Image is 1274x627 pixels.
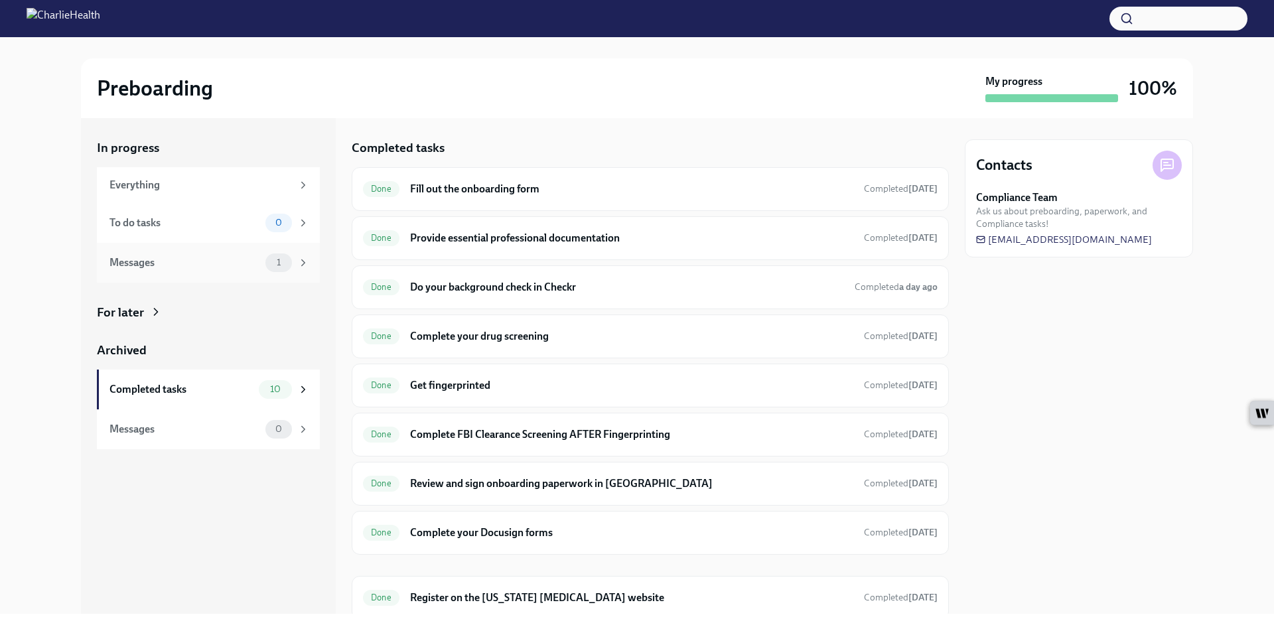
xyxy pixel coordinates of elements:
span: August 19th, 2025 16:11 [855,281,938,293]
div: For later [97,304,144,321]
h3: 100% [1129,76,1177,100]
h6: Do your background check in Checkr [410,280,844,295]
a: To do tasks0 [97,203,320,243]
span: Done [363,527,399,537]
span: Done [363,478,399,488]
a: DoneDo your background check in CheckrCompleteda day ago [363,277,938,298]
a: In progress [97,139,320,157]
span: Completed [864,232,938,244]
span: Completed [864,592,938,603]
div: Messages [109,422,260,437]
span: Completed [855,281,938,293]
strong: My progress [985,74,1042,89]
a: Messages1 [97,243,320,283]
span: Completed [864,183,938,194]
a: DoneComplete your Docusign formsCompleted[DATE] [363,522,938,543]
span: Completed [864,380,938,391]
span: Completed [864,527,938,538]
strong: [DATE] [908,527,938,538]
strong: [DATE] [908,478,938,489]
a: For later [97,304,320,321]
span: August 21st, 2025 11:37 [864,232,938,244]
div: Completed tasks [109,382,253,397]
strong: [DATE] [908,330,938,342]
strong: Compliance Team [976,190,1058,205]
span: August 21st, 2025 11:39 [864,428,938,441]
h6: Provide essential professional documentation [410,231,853,245]
strong: [DATE] [908,592,938,603]
span: Done [363,429,399,439]
div: Messages [109,255,260,270]
span: 0 [267,424,290,434]
a: Messages0 [97,409,320,449]
span: Done [363,233,399,243]
h6: Complete FBI Clearance Screening AFTER Fingerprinting [410,427,853,442]
strong: [DATE] [908,232,938,244]
h2: Preboarding [97,75,213,102]
span: 10 [262,384,289,394]
h6: Review and sign onboarding paperwork in [GEOGRAPHIC_DATA] [410,476,853,491]
span: Done [363,184,399,194]
h6: Fill out the onboarding form [410,182,853,196]
div: To do tasks [109,216,260,230]
strong: [DATE] [908,183,938,194]
span: August 20th, 2025 22:04 [864,591,938,604]
h4: Contacts [976,155,1032,175]
span: August 16th, 2025 19:35 [864,526,938,539]
a: DoneProvide essential professional documentationCompleted[DATE] [363,228,938,249]
span: Ask us about preboarding, paperwork, and Compliance tasks! [976,205,1182,230]
a: [EMAIL_ADDRESS][DOMAIN_NAME] [976,233,1152,246]
span: 1 [269,257,289,267]
span: Done [363,282,399,292]
h5: Completed tasks [352,139,445,157]
a: DoneComplete FBI Clearance Screening AFTER FingerprintingCompleted[DATE] [363,424,938,445]
h6: Get fingerprinted [410,378,853,393]
span: Completed [864,478,938,489]
a: DoneRegister on the [US_STATE] [MEDICAL_DATA] websiteCompleted[DATE] [363,587,938,608]
a: Completed tasks10 [97,370,320,409]
span: 0 [267,218,290,228]
strong: [DATE] [908,429,938,440]
h6: Complete your Docusign forms [410,525,853,540]
a: Everything [97,167,320,203]
div: Everything [109,178,292,192]
h6: Complete your drug screening [410,329,853,344]
a: DoneReview and sign onboarding paperwork in [GEOGRAPHIC_DATA]Completed[DATE] [363,473,938,494]
strong: [DATE] [908,380,938,391]
h6: Register on the [US_STATE] [MEDICAL_DATA] website [410,591,853,605]
a: DoneComplete your drug screeningCompleted[DATE] [363,326,938,347]
span: Done [363,380,399,390]
a: DoneFill out the onboarding formCompleted[DATE] [363,178,938,200]
span: Done [363,592,399,602]
a: DoneGet fingerprintedCompleted[DATE] [363,375,938,396]
span: August 21st, 2025 11:48 [864,379,938,391]
span: Done [363,331,399,341]
a: Archived [97,342,320,359]
span: Completed [864,429,938,440]
span: August 21st, 2025 11:51 [864,182,938,195]
strong: a day ago [899,281,938,293]
span: Completed [864,330,938,342]
img: CharlieHealth [27,8,100,29]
